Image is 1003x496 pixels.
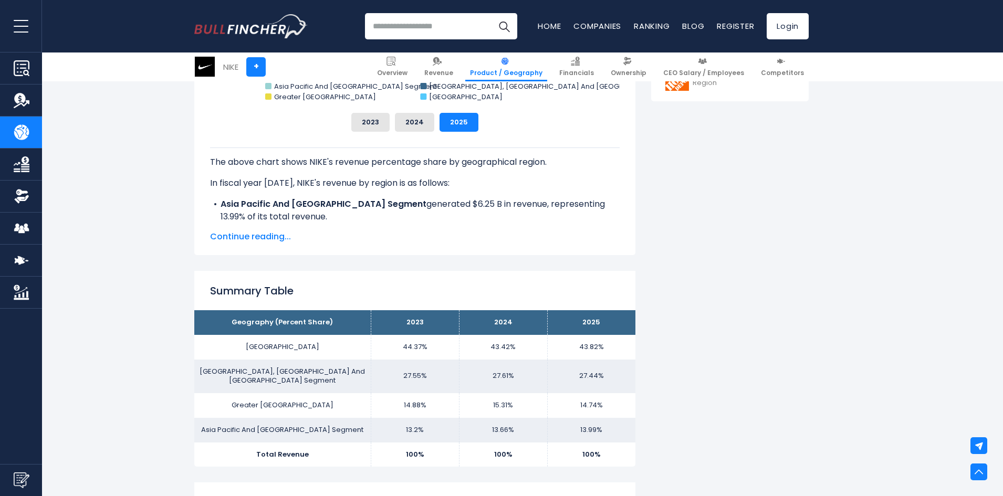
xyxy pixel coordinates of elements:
a: CEO Salary / Employees [659,52,749,81]
b: Asia Pacific And [GEOGRAPHIC_DATA] Segment [221,198,426,210]
th: 2023 [371,310,459,335]
td: Asia Pacific And [GEOGRAPHIC_DATA] Segment [194,418,371,442]
span: Ownership [611,69,646,77]
text: [GEOGRAPHIC_DATA] [429,92,503,102]
span: Overview [377,69,408,77]
td: 14.88% [371,393,459,418]
img: Ownership [14,188,29,204]
td: [GEOGRAPHIC_DATA] [194,335,371,360]
td: 43.42% [459,335,547,360]
td: 100% [459,442,547,467]
td: 27.55% [371,360,459,393]
button: 2025 [440,113,478,132]
a: Overview [372,52,412,81]
td: 27.61% [459,360,547,393]
li: generated $12.26 B in revenue, representing 27.44% of its total revenue. [210,223,620,248]
img: Bullfincher logo [194,14,308,38]
td: 44.37% [371,335,459,360]
text: Greater [GEOGRAPHIC_DATA] [274,92,376,102]
td: 27.44% [547,360,635,393]
a: Ranking [634,20,670,31]
a: + [246,57,266,77]
div: NIKE [223,61,238,73]
span: Product / Geography [470,69,542,77]
span: CEO Salary / Employees [663,69,744,77]
a: Ownership [606,52,651,81]
div: The for NIKE is the North America, which represents 43.82% of its total revenue. The for NIKE is ... [210,147,620,336]
span: Financials [559,69,594,77]
a: Competitors [756,52,809,81]
a: Login [767,13,809,39]
img: NKE logo [195,57,215,77]
a: Revenue [420,52,458,81]
a: Home [538,20,561,31]
td: 43.82% [547,335,635,360]
span: Revenue [424,69,453,77]
a: Blog [682,20,704,31]
button: 2024 [395,113,434,132]
a: Product / Geography [465,52,547,81]
th: 2024 [459,310,547,335]
span: Continue reading... [210,230,620,243]
td: 14.74% [547,393,635,418]
p: The above chart shows NIKE's revenue percentage share by geographical region. [210,156,620,168]
text: Asia Pacific And [GEOGRAPHIC_DATA] Segment [274,81,436,91]
button: Search [491,13,517,39]
text: [GEOGRAPHIC_DATA], [GEOGRAPHIC_DATA] And [GEOGRAPHIC_DATA] Segment [429,81,703,91]
th: Geography (Percent Share) [194,310,371,335]
td: 15.31% [459,393,547,418]
a: Go to homepage [194,14,307,38]
span: Competitors [761,69,804,77]
h2: Summary Table [210,283,620,299]
a: Financials [555,52,599,81]
a: Companies [573,20,621,31]
td: [GEOGRAPHIC_DATA], [GEOGRAPHIC_DATA] And [GEOGRAPHIC_DATA] Segment [194,360,371,393]
span: Home Depot Revenue by Region [693,70,795,88]
li: generated $6.25 B in revenue, representing 13.99% of its total revenue. [210,198,620,223]
b: [GEOGRAPHIC_DATA], [GEOGRAPHIC_DATA] And [GEOGRAPHIC_DATA] Segment [221,223,569,235]
td: Greater [GEOGRAPHIC_DATA] [194,393,371,418]
td: 13.66% [459,418,547,442]
td: 100% [547,442,635,467]
button: 2023 [351,113,390,132]
td: 13.99% [547,418,635,442]
td: Total Revenue [194,442,371,467]
p: In fiscal year [DATE], NIKE's revenue by region is as follows: [210,177,620,189]
td: 100% [371,442,459,467]
th: 2025 [547,310,635,335]
a: Register [717,20,754,31]
td: 13.2% [371,418,459,442]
